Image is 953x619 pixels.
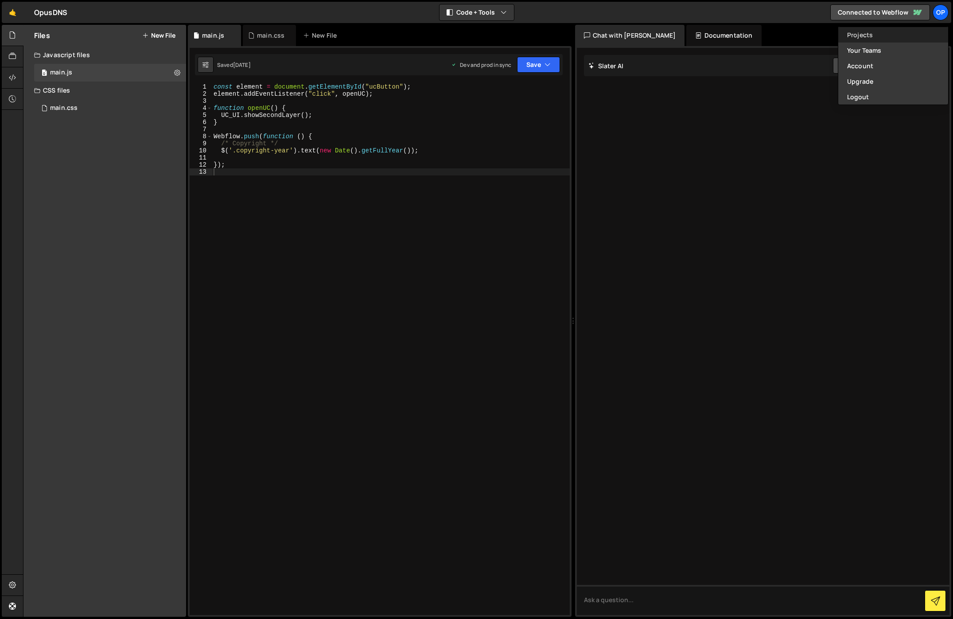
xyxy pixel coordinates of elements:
[933,4,949,20] a: Op
[190,119,212,126] div: 6
[190,168,212,175] div: 13
[575,25,685,46] div: Chat with [PERSON_NAME]
[303,31,340,40] div: New File
[142,32,175,39] button: New File
[190,147,212,154] div: 10
[190,90,212,97] div: 2
[190,105,212,112] div: 4
[34,7,67,18] div: OpusDNS
[838,43,948,58] a: Your Teams
[257,31,284,40] div: main.css
[833,58,903,74] button: Start new chat
[190,83,212,90] div: 1
[190,161,212,168] div: 12
[190,133,212,140] div: 8
[686,25,761,46] div: Documentation
[233,61,251,69] div: [DATE]
[440,4,514,20] button: Code + Tools
[50,69,72,77] div: main.js
[34,99,186,117] div: 14204/36393.css
[517,57,560,73] button: Save
[190,126,212,133] div: 7
[830,4,930,20] a: Connected to Webflow
[838,58,948,74] a: Account
[34,64,186,82] div: 14204/38030.js
[42,70,47,77] span: 0
[838,27,948,43] a: Projects
[838,89,948,105] button: Logout
[2,2,23,23] a: 🤙
[190,140,212,147] div: 9
[838,74,948,89] a: Upgrade
[190,112,212,119] div: 5
[217,61,251,69] div: Saved
[190,97,212,105] div: 3
[588,62,624,70] h2: Slater AI
[34,31,50,40] h2: Files
[202,31,224,40] div: main.js
[190,154,212,161] div: 11
[451,61,511,69] div: Dev and prod in sync
[23,82,186,99] div: CSS files
[23,46,186,64] div: Javascript files
[50,104,78,112] div: main.css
